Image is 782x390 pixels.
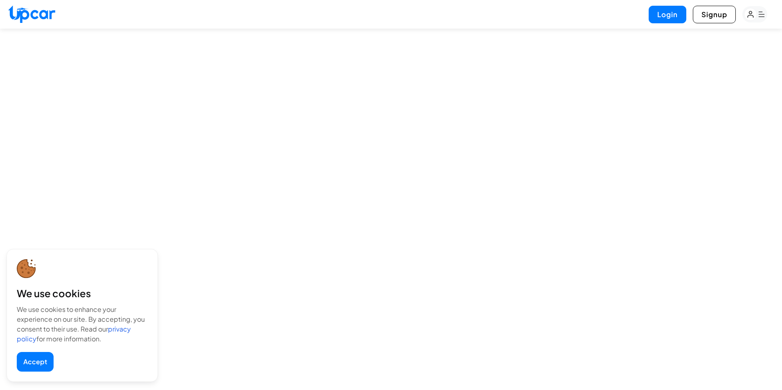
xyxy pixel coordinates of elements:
img: Upcar Logo [8,5,55,23]
button: Accept [17,352,54,372]
button: Signup [693,6,736,23]
button: Login [649,6,686,23]
div: We use cookies [17,287,148,300]
div: We use cookies to enhance your experience on our site. By accepting, you consent to their use. Re... [17,305,148,344]
img: cookie-icon.svg [17,259,36,278]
